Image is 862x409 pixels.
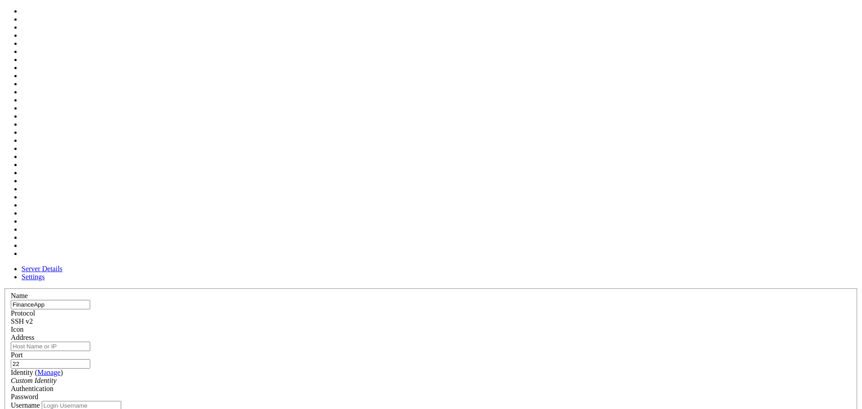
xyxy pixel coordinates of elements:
[11,342,90,351] input: Host Name or IP
[35,369,63,376] span: ( )
[11,393,38,400] span: Password
[11,369,63,376] label: Identity
[11,385,53,392] label: Authentication
[11,309,35,317] label: Protocol
[11,393,851,401] div: Password
[37,369,61,376] a: Manage
[11,359,90,369] input: Port Number
[11,401,40,409] label: Username
[11,317,851,325] div: SSH v2
[11,300,90,309] input: Server Name
[11,377,851,385] div: Custom Identity
[11,351,23,359] label: Port
[11,317,33,325] span: SSH v2
[11,334,34,341] label: Address
[22,273,45,281] a: Settings
[11,377,57,384] i: Custom Identity
[22,265,62,273] a: Server Details
[11,292,28,299] label: Name
[11,325,23,333] label: Icon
